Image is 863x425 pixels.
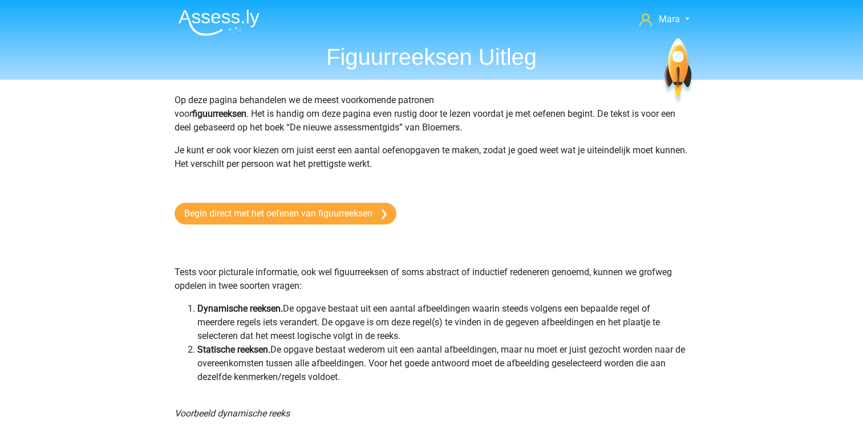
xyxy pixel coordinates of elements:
p: Je kunt er ook voor kiezen om juist eerst een aantal oefenopgaven te maken, zodat je goed weet wa... [175,144,689,185]
li: De opgave bestaat uit een aantal afbeeldingen waarin steeds volgens een bepaalde regel of meerder... [197,302,689,343]
a: Mara [635,13,694,26]
img: arrow-right.e5bd35279c78.svg [382,209,387,219]
b: Dynamische reeksen. [197,303,283,314]
p: Tests voor picturale informatie, ook wel figuurreeksen of soms abstract of inductief redeneren ge... [175,238,689,293]
b: figuurreeksen [192,108,246,119]
p: Op deze pagina behandelen we de meest voorkomende patronen voor . Het is handig om deze pagina ev... [175,93,689,134]
a: Begin direct met het oefenen van figuurreeksen [175,203,396,224]
li: De opgave bestaat wederom uit een aantal afbeeldingen, maar nu moet er juist gezocht worden naar ... [197,343,689,384]
img: Assessly [179,9,260,36]
img: spaceship.7d73109d6933.svg [662,38,694,105]
h1: Figuurreeksen Uitleg [169,43,694,71]
span: Mara [659,14,680,24]
i: Voorbeeld dynamische reeks [175,408,290,419]
b: Statische reeksen. [197,344,270,355]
